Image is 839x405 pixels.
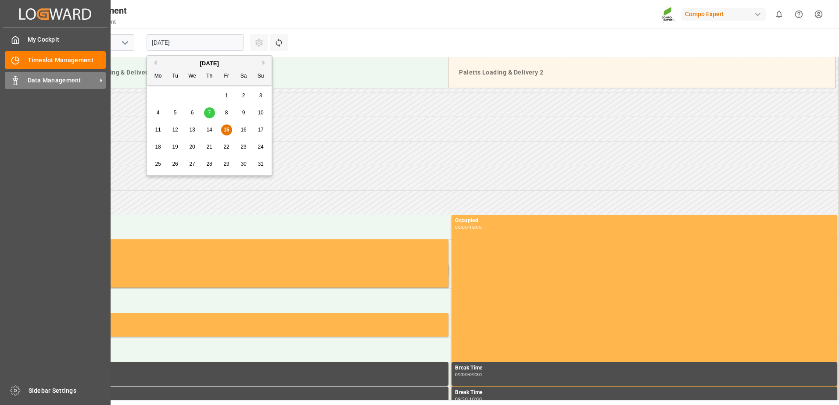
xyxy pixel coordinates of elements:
div: Choose Thursday, August 7th, 2025 [204,107,215,118]
div: Choose Sunday, August 24th, 2025 [255,142,266,153]
img: Screenshot%202023-09-29%20at%2010.02.21.png_1712312052.png [661,7,675,22]
span: 30 [240,161,246,167]
div: Choose Saturday, August 16th, 2025 [238,124,249,135]
div: Choose Sunday, August 3rd, 2025 [255,90,266,101]
div: Compo Expert [681,8,766,21]
div: 06:00 [455,225,468,229]
div: Choose Tuesday, August 26th, 2025 [170,159,181,170]
span: 17 [258,127,263,133]
span: 15 [223,127,229,133]
button: open menu [118,36,131,50]
div: Choose Tuesday, August 19th, 2025 [170,142,181,153]
span: 20 [189,144,195,150]
a: My Cockpit [5,31,106,48]
div: Sa [238,71,249,82]
div: Su [255,71,266,82]
div: Choose Friday, August 15th, 2025 [221,124,232,135]
button: Previous Month [151,60,157,65]
span: 31 [258,161,263,167]
div: 09:30 [469,373,482,377]
div: - [468,225,469,229]
button: show 0 new notifications [769,4,789,24]
span: 21 [206,144,212,150]
span: 26 [172,161,178,167]
span: 1 [225,92,228,99]
a: Timeslot Management [5,51,106,68]
div: Break Time [455,388,834,397]
div: Choose Saturday, August 30th, 2025 [238,159,249,170]
span: 29 [223,161,229,167]
div: Choose Tuesday, August 12th, 2025 [170,124,181,135]
div: 10:00 [469,397,482,401]
span: Data Management [28,76,97,85]
div: Choose Monday, August 25th, 2025 [153,159,164,170]
span: 8 [225,110,228,116]
span: Sidebar Settings [29,386,107,395]
div: Choose Thursday, August 28th, 2025 [204,159,215,170]
span: 27 [189,161,195,167]
span: 13 [189,127,195,133]
div: Occupied [66,315,445,323]
div: We [187,71,198,82]
div: Choose Friday, August 1st, 2025 [221,90,232,101]
span: 16 [240,127,246,133]
button: Help Center [789,4,809,24]
input: DD.MM.YYYY [147,34,244,51]
span: 4 [157,110,160,116]
span: 3 [259,92,262,99]
div: Occupied [66,241,445,250]
div: Choose Wednesday, August 20th, 2025 [187,142,198,153]
button: Compo Expert [681,6,769,22]
div: Th [204,71,215,82]
span: 28 [206,161,212,167]
span: Timeslot Management [28,56,106,65]
div: Choose Wednesday, August 6th, 2025 [187,107,198,118]
div: Choose Sunday, August 31st, 2025 [255,159,266,170]
div: Paletts Loading & Delivery 2 [455,64,828,81]
div: [DATE] [147,59,272,68]
div: 18:00 [469,225,482,229]
div: Choose Thursday, August 14th, 2025 [204,124,215,135]
span: 23 [240,144,246,150]
span: 18 [155,144,161,150]
div: Choose Monday, August 4th, 2025 [153,107,164,118]
span: 9 [242,110,245,116]
div: Choose Friday, August 8th, 2025 [221,107,232,118]
div: Choose Sunday, August 10th, 2025 [255,107,266,118]
div: 09:00 [455,373,468,377]
div: Choose Wednesday, August 13th, 2025 [187,124,198,135]
div: Choose Sunday, August 17th, 2025 [255,124,266,135]
span: 12 [172,127,178,133]
div: month 2025-08 [150,87,269,173]
div: Break Time [455,364,834,373]
span: 22 [223,144,229,150]
div: Choose Monday, August 18th, 2025 [153,142,164,153]
div: Choose Monday, August 11th, 2025 [153,124,164,135]
span: 7 [208,110,211,116]
div: Choose Saturday, August 2nd, 2025 [238,90,249,101]
span: 14 [206,127,212,133]
span: 25 [155,161,161,167]
span: 11 [155,127,161,133]
div: Choose Tuesday, August 5th, 2025 [170,107,181,118]
div: Break Time [66,388,445,397]
span: 6 [191,110,194,116]
div: Fr [221,71,232,82]
span: 5 [174,110,177,116]
div: Break Time [66,364,445,373]
span: 10 [258,110,263,116]
span: 2 [242,92,245,99]
div: 09:30 [455,397,468,401]
div: - [468,373,469,377]
span: My Cockpit [28,35,106,44]
div: Choose Friday, August 22nd, 2025 [221,142,232,153]
div: Occupied [455,217,834,225]
div: Choose Saturday, August 9th, 2025 [238,107,249,118]
span: 24 [258,144,263,150]
div: - [468,397,469,401]
div: Choose Friday, August 29th, 2025 [221,159,232,170]
span: 19 [172,144,178,150]
div: Mo [153,71,164,82]
div: Tu [170,71,181,82]
button: Next Month [262,60,268,65]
